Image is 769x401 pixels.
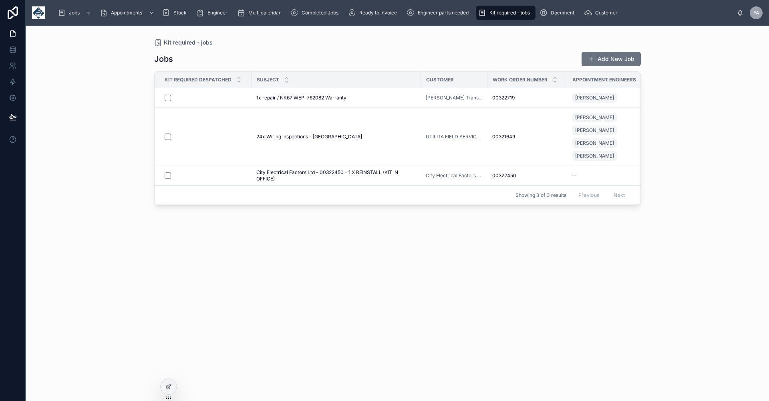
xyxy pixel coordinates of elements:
span: Document [551,10,574,16]
a: UTILITA FIELD SERVICES LIMITED [426,134,483,140]
span: Subject [257,77,279,83]
span: [PERSON_NAME] [575,140,614,146]
a: Engineer parts needed [404,6,474,20]
span: -- [572,172,577,179]
span: 00322719 [492,95,515,101]
span: Engineer parts needed [418,10,469,16]
h1: Jobs [154,53,173,65]
a: Ready to invoice [346,6,403,20]
a: Customer [582,6,623,20]
a: Jobs [55,6,96,20]
a: Appointments [97,6,158,20]
span: [PERSON_NAME] [575,95,614,101]
img: App logo [32,6,45,19]
a: Multi calendar [235,6,286,20]
span: Kit required - jobs [489,10,530,16]
span: 24x Wiring inspections - [GEOGRAPHIC_DATA] [256,134,362,140]
span: 00321649 [492,134,515,140]
span: Showing 3 of 3 results [515,192,566,198]
a: [PERSON_NAME] [572,91,636,104]
a: 1x repair / NK67 WEP 762082 Warranty [256,95,416,101]
span: Jobs [69,10,80,16]
div: scrollable content [51,4,737,22]
span: Completed Jobs [302,10,338,16]
a: [PERSON_NAME] [572,93,617,103]
a: [PERSON_NAME] Transport Limited [426,95,483,101]
a: [PERSON_NAME] [572,126,617,135]
span: 00322450 [492,172,516,179]
a: Kit required - jobs [154,38,213,47]
a: -- [572,172,636,179]
span: [PERSON_NAME] [575,114,614,121]
a: Stock [160,6,192,20]
span: Kit Required Despatched [165,77,232,83]
a: 00322450 [492,172,562,179]
a: [PERSON_NAME] [572,138,617,148]
span: Engineer [207,10,227,16]
span: Customer [426,77,454,83]
span: Appointment Engineers [572,77,636,83]
span: Multi calendar [248,10,281,16]
a: Engineer [194,6,233,20]
span: Ready to invoice [359,10,397,16]
a: Document [537,6,580,20]
span: Appointments [111,10,142,16]
a: Kit required - jobs [476,6,535,20]
a: [PERSON_NAME][PERSON_NAME][PERSON_NAME][PERSON_NAME] [572,111,636,162]
span: Kit required - jobs [164,38,213,47]
a: 24x Wiring inspections - [GEOGRAPHIC_DATA] [256,134,416,140]
span: Customer [595,10,618,16]
span: [PERSON_NAME] [575,127,614,134]
a: Completed Jobs [288,6,344,20]
span: Stock [173,10,187,16]
button: Add New Job [582,52,641,66]
a: City Electrical Factors Ltd - 00322450 - 1 X REINSTALL (KIT IN OFFICE) [256,169,416,182]
span: FA [753,10,759,16]
a: 00322719 [492,95,562,101]
a: [PERSON_NAME] [572,113,617,122]
span: 1x repair / NK67 WEP 762082 Warranty [256,95,346,101]
a: City Electrical Factors Ltd [426,172,483,179]
span: Work Order Number [493,77,548,83]
a: 00321649 [492,134,562,140]
span: [PERSON_NAME] [575,153,614,159]
a: [PERSON_NAME] [572,151,617,161]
